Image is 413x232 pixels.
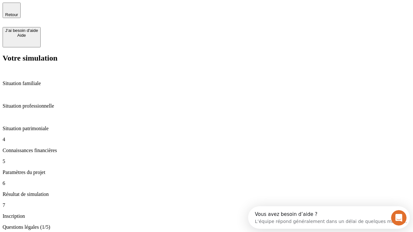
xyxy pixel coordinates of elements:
[3,81,410,86] p: Situation familiale
[3,54,410,63] h2: Votre simulation
[5,33,38,38] div: Aide
[3,224,410,230] p: Questions légales (1/5)
[3,202,410,208] p: 7
[3,3,178,20] div: Ouvrir le Messenger Intercom
[3,126,410,131] p: Situation patrimoniale
[3,191,410,197] p: Résultat de simulation
[7,11,159,17] div: L’équipe répond généralement dans un délai de quelques minutes.
[3,148,410,153] p: Connaissances financières
[5,28,38,33] div: J’ai besoin d'aide
[3,169,410,175] p: Paramètres du projet
[3,180,410,186] p: 6
[3,103,410,109] p: Situation professionnelle
[3,213,410,219] p: Inscription
[3,137,410,142] p: 4
[5,12,18,17] span: Retour
[3,27,41,47] button: J’ai besoin d'aideAide
[248,206,410,229] iframe: Intercom live chat discovery launcher
[7,5,159,11] div: Vous avez besoin d’aide ?
[391,210,407,226] iframe: Intercom live chat
[3,3,21,18] button: Retour
[3,159,410,164] p: 5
